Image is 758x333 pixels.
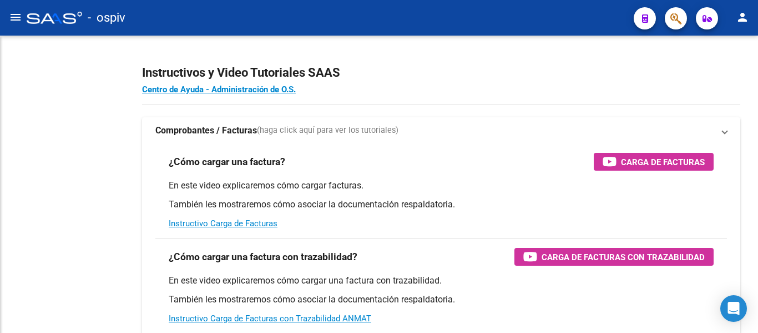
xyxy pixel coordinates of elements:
[542,250,705,264] span: Carga de Facturas con Trazabilidad
[9,11,22,24] mat-icon: menu
[142,62,740,83] h2: Instructivos y Video Tutoriales SAAS
[169,180,714,192] p: En este video explicaremos cómo cargar facturas.
[169,154,285,170] h3: ¿Cómo cargar una factura?
[169,275,714,287] p: En este video explicaremos cómo cargar una factura con trazabilidad.
[736,11,749,24] mat-icon: person
[169,249,357,265] h3: ¿Cómo cargar una factura con trazabilidad?
[142,85,296,95] a: Centro de Ayuda - Administración de O.S.
[88,6,125,30] span: - ospiv
[155,125,257,137] strong: Comprobantes / Facturas
[169,218,277,228] a: Instructivo Carga de Facturas
[514,248,714,266] button: Carga de Facturas con Trazabilidad
[169,314,371,324] a: Instructivo Carga de Facturas con Trazabilidad ANMAT
[594,153,714,171] button: Carga de Facturas
[169,294,714,306] p: También les mostraremos cómo asociar la documentación respaldatoria.
[142,117,740,144] mat-expansion-panel-header: Comprobantes / Facturas(haga click aquí para ver los tutoriales)
[621,155,705,169] span: Carga de Facturas
[169,198,714,211] p: También les mostraremos cómo asociar la documentación respaldatoria.
[720,295,747,322] div: Open Intercom Messenger
[257,125,398,137] span: (haga click aquí para ver los tutoriales)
